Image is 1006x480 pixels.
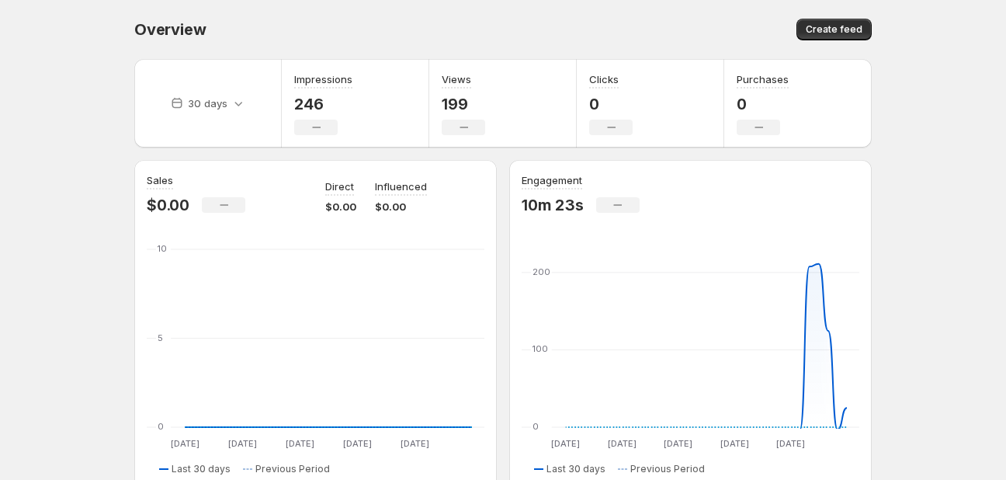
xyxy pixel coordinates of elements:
[228,438,257,449] text: [DATE]
[664,438,692,449] text: [DATE]
[172,463,231,475] span: Last 30 days
[551,438,580,449] text: [DATE]
[286,438,314,449] text: [DATE]
[630,463,705,475] span: Previous Period
[255,463,330,475] span: Previous Period
[522,196,584,214] p: 10m 23s
[188,96,227,111] p: 30 days
[147,196,189,214] p: $0.00
[532,421,539,432] text: 0
[589,95,633,113] p: 0
[375,179,427,194] p: Influenced
[442,71,471,87] h3: Views
[134,20,206,39] span: Overview
[776,438,805,449] text: [DATE]
[401,438,429,449] text: [DATE]
[375,199,427,214] p: $0.00
[294,71,352,87] h3: Impressions
[158,332,163,343] text: 5
[294,95,352,113] p: 246
[343,438,372,449] text: [DATE]
[608,438,637,449] text: [DATE]
[796,19,872,40] button: Create feed
[325,199,356,214] p: $0.00
[442,95,485,113] p: 199
[532,343,548,354] text: 100
[737,95,789,113] p: 0
[589,71,619,87] h3: Clicks
[546,463,605,475] span: Last 30 days
[522,172,582,188] h3: Engagement
[737,71,789,87] h3: Purchases
[806,23,862,36] span: Create feed
[325,179,354,194] p: Direct
[532,266,550,277] text: 200
[171,438,199,449] text: [DATE]
[158,421,164,432] text: 0
[720,438,749,449] text: [DATE]
[147,172,173,188] h3: Sales
[158,243,167,254] text: 10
